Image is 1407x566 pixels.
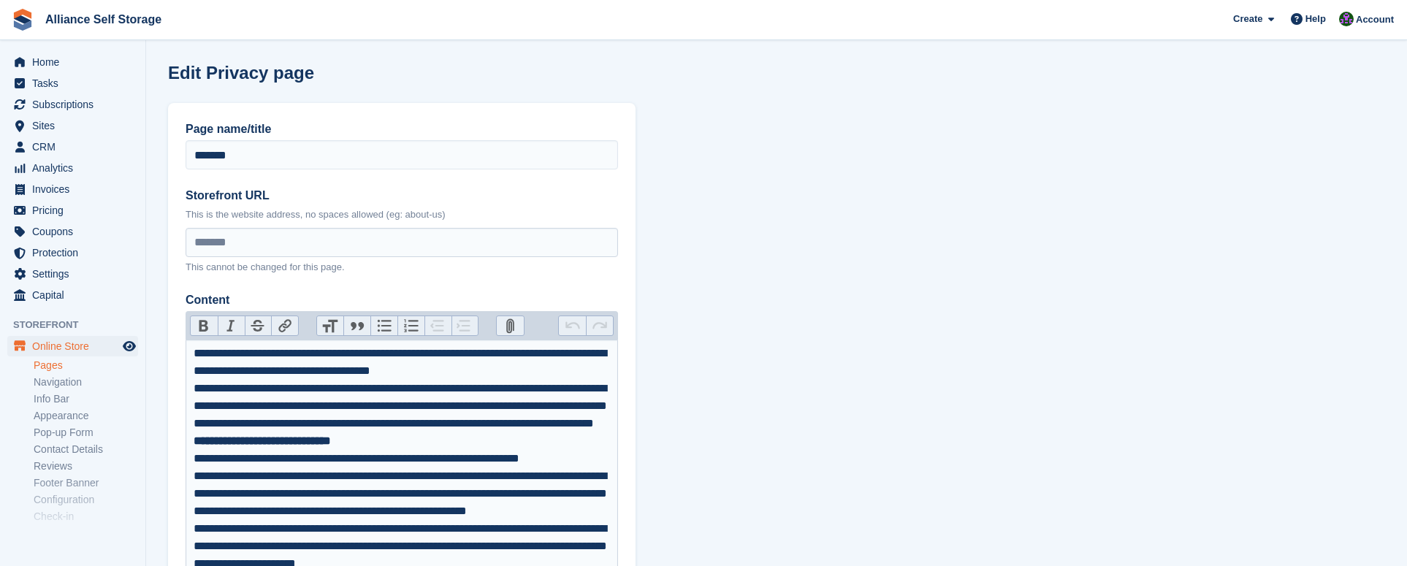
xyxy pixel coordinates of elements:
a: menu [7,221,138,242]
label: Content [186,291,618,309]
button: Bullets [370,316,397,335]
img: Romilly Norton [1339,12,1354,26]
span: Capital [32,285,120,305]
button: Quote [343,316,370,335]
span: Settings [32,264,120,284]
span: Help [1305,12,1326,26]
button: Italic [218,316,245,335]
span: Create [1233,12,1262,26]
button: Undo [559,316,586,335]
span: Protection [32,242,120,263]
a: Footer Banner [34,476,138,490]
button: Increase Level [451,316,478,335]
a: Alliance Self Storage [39,7,167,31]
button: Decrease Level [424,316,451,335]
p: This is the website address, no spaces allowed (eg: about-us) [186,207,618,222]
button: Redo [586,316,613,335]
a: Pop-up Form [34,426,138,440]
p: This cannot be changed for this page. [186,260,618,275]
button: Strikethrough [245,316,272,335]
span: Sites [32,115,120,136]
label: Page name/title [186,121,618,138]
span: Invoices [32,179,120,199]
button: Bold [191,316,218,335]
a: menu [7,137,138,157]
span: Account [1356,12,1394,27]
a: Configuration [34,493,138,507]
a: Pages [34,359,138,372]
a: menu [7,285,138,305]
a: menu [7,115,138,136]
a: menu [7,158,138,178]
span: Storefront [13,318,145,332]
button: Link [271,316,298,335]
a: menu [7,336,138,356]
h1: Edit Privacy page [168,63,314,83]
a: menu [7,200,138,221]
span: Subscriptions [32,94,120,115]
a: Contact Details [34,443,138,456]
a: menu [7,242,138,263]
a: menu [7,73,138,93]
a: Check-in [34,510,138,524]
span: Analytics [32,158,120,178]
span: Home [32,52,120,72]
button: Numbers [397,316,424,335]
button: Heading [317,316,344,335]
a: menu [7,52,138,72]
a: Info Bar [34,392,138,406]
label: Storefront URL [186,187,618,204]
a: menu [7,94,138,115]
a: Navigation [34,375,138,389]
span: Coupons [32,221,120,242]
span: Pricing [32,200,120,221]
span: CRM [32,137,120,157]
a: Reviews [34,459,138,473]
a: menu [7,264,138,284]
button: Attach Files [497,316,524,335]
img: stora-icon-8386f47178a22dfd0bd8f6a31ec36ba5ce8667c1dd55bd0f319d3a0aa187defe.svg [12,9,34,31]
span: Online Store [32,336,120,356]
a: Appearance [34,409,138,423]
span: Tasks [32,73,120,93]
a: menu [7,179,138,199]
a: Preview store [121,337,138,355]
